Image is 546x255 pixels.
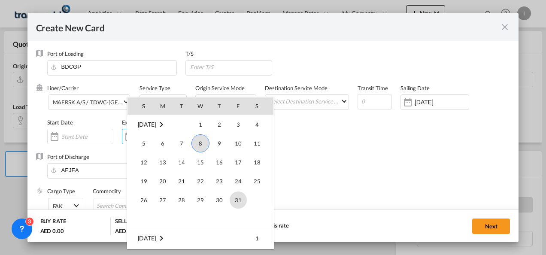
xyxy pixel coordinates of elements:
[249,116,266,133] span: 4
[127,172,273,191] tr: Week 4
[191,97,210,115] th: W
[127,134,273,153] tr: Week 2
[153,97,172,115] th: M
[229,191,248,209] td: Friday October 31 2025
[210,172,229,191] td: Thursday October 23 2025
[192,154,209,171] span: 15
[153,134,172,153] td: Monday October 6 2025
[249,154,266,171] span: 18
[211,191,228,209] span: 30
[229,97,248,115] th: F
[229,134,248,153] td: Friday October 10 2025
[210,134,229,153] td: Thursday October 9 2025
[211,173,228,190] span: 23
[154,173,171,190] span: 20
[211,135,228,152] span: 9
[229,115,248,134] td: Friday October 3 2025
[127,229,191,248] td: November 2025
[191,153,210,172] td: Wednesday October 15 2025
[211,154,228,171] span: 16
[173,173,190,190] span: 21
[191,115,210,134] td: Wednesday October 1 2025
[138,121,156,128] span: [DATE]
[248,229,273,248] td: Saturday November 1 2025
[191,191,210,209] td: Wednesday October 29 2025
[229,172,248,191] td: Friday October 24 2025
[248,134,273,153] td: Saturday October 11 2025
[127,115,273,134] tr: Week 1
[127,97,153,115] th: S
[135,173,152,190] span: 19
[127,153,273,172] tr: Week 3
[191,172,210,191] td: Wednesday October 22 2025
[192,191,209,209] span: 29
[127,191,273,209] tr: Week 5
[154,154,171,171] span: 13
[127,229,273,248] tr: Week 1
[230,154,247,171] span: 17
[249,230,266,247] span: 1
[210,191,229,209] td: Thursday October 30 2025
[127,97,273,249] md-calendar: Calendar
[192,116,209,133] span: 1
[210,115,229,134] td: Thursday October 2 2025
[135,154,152,171] span: 12
[127,191,153,209] td: Sunday October 26 2025
[172,172,191,191] td: Tuesday October 21 2025
[192,173,209,190] span: 22
[172,134,191,153] td: Tuesday October 7 2025
[173,191,190,209] span: 28
[138,234,156,242] span: [DATE]
[135,135,152,152] span: 5
[191,134,209,152] span: 8
[127,209,273,229] tr: Week undefined
[153,153,172,172] td: Monday October 13 2025
[153,191,172,209] td: Monday October 27 2025
[248,153,273,172] td: Saturday October 18 2025
[127,172,153,191] td: Sunday October 19 2025
[173,135,190,152] span: 7
[230,135,247,152] span: 10
[154,191,171,209] span: 27
[229,153,248,172] td: Friday October 17 2025
[248,97,273,115] th: S
[249,135,266,152] span: 11
[248,115,273,134] td: Saturday October 4 2025
[127,115,191,134] td: October 2025
[173,154,190,171] span: 14
[210,97,229,115] th: T
[153,172,172,191] td: Monday October 20 2025
[230,116,247,133] span: 3
[249,173,266,190] span: 25
[172,153,191,172] td: Tuesday October 14 2025
[211,116,228,133] span: 2
[127,153,153,172] td: Sunday October 12 2025
[230,191,247,209] span: 31
[127,134,153,153] td: Sunday October 5 2025
[230,173,247,190] span: 24
[135,191,152,209] span: 26
[172,191,191,209] td: Tuesday October 28 2025
[154,135,171,152] span: 6
[210,153,229,172] td: Thursday October 16 2025
[248,172,273,191] td: Saturday October 25 2025
[172,97,191,115] th: T
[191,134,210,153] td: Wednesday October 8 2025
